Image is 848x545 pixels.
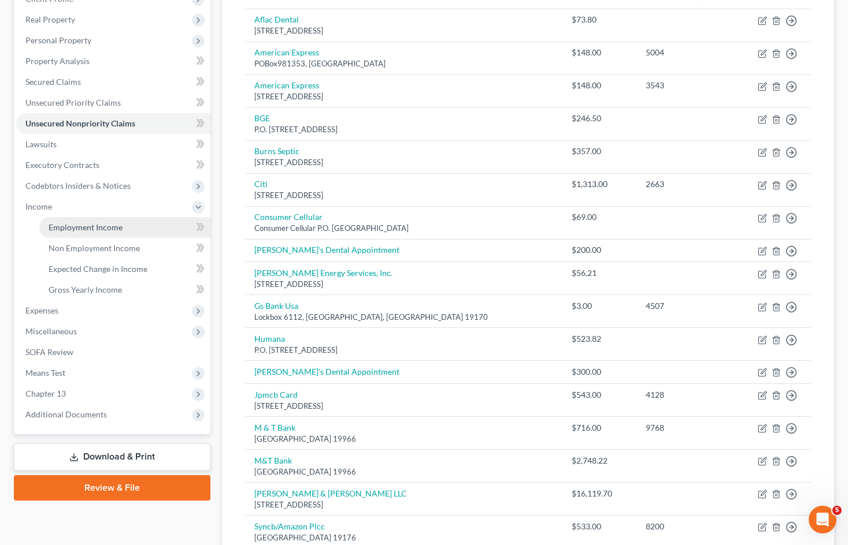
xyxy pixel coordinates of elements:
[572,14,627,25] div: $73.80
[16,155,210,176] a: Executory Contracts
[254,401,553,412] div: [STREET_ADDRESS]
[25,389,66,398] span: Chapter 13
[39,279,210,300] a: Gross Yearly Income
[39,238,210,259] a: Non Employment Income
[646,80,723,91] div: 3543
[572,244,627,256] div: $200.00
[254,91,553,102] div: [STREET_ADDRESS]
[25,56,90,66] span: Property Analysis
[809,506,836,533] iframe: Intercom live chat
[646,178,723,190] div: 2663
[572,389,627,401] div: $543.00
[16,342,210,363] a: SOFA Review
[49,285,122,294] span: Gross Yearly Income
[254,456,292,465] a: M&T Bank
[572,455,627,466] div: $2,748.22
[16,92,210,113] a: Unsecured Priority Claims
[25,181,131,191] span: Codebtors Insiders & Notices
[572,333,627,345] div: $523.82
[254,190,553,201] div: [STREET_ADDRESS]
[25,409,107,419] span: Additional Documents
[254,312,553,323] div: Lockbox 6112, [GEOGRAPHIC_DATA], [GEOGRAPHIC_DATA] 19170
[572,267,627,279] div: $56.21
[254,212,323,222] a: Consumer Cellular
[646,47,723,58] div: 5004
[254,521,325,531] a: Syncb/Amazon Plcc
[25,118,135,128] span: Unsecured Nonpriority Claims
[25,35,91,45] span: Personal Property
[572,113,627,124] div: $246.50
[49,222,123,232] span: Employment Income
[25,98,121,107] span: Unsecured Priority Claims
[16,72,210,92] a: Secured Claims
[254,80,319,90] a: American Express
[254,58,553,69] div: POBox981353, [GEOGRAPHIC_DATA]
[49,264,147,274] span: Expected Change in Income
[254,466,553,477] div: [GEOGRAPHIC_DATA] 19966
[572,521,627,532] div: $533.00
[254,47,319,57] a: American Express
[254,25,553,36] div: [STREET_ADDRESS]
[572,488,627,499] div: $16,119.70
[254,367,399,376] a: [PERSON_NAME]'s Dental Appointment
[646,389,723,401] div: 4128
[646,422,723,434] div: 9768
[25,14,75,24] span: Real Property
[254,390,298,400] a: Jpmcb Card
[39,259,210,279] a: Expected Change in Income
[254,532,553,543] div: [GEOGRAPHIC_DATA] 19176
[254,223,553,234] div: Consumer Cellular P.O. [GEOGRAPHIC_DATA]
[25,139,57,149] span: Lawsuits
[254,157,553,168] div: [STREET_ADDRESS]
[254,124,553,135] div: P.O. [STREET_ADDRESS]
[254,14,299,24] a: Aflac Dental
[254,245,399,255] a: [PERSON_NAME]'s Dental Appointment
[646,300,723,312] div: 4507
[254,301,298,311] a: Gs Bank Usa
[254,268,392,278] a: [PERSON_NAME] Energy Services, Inc.
[254,423,295,432] a: M & T Bank
[25,201,52,211] span: Income
[572,300,627,312] div: $3.00
[572,145,627,157] div: $357.00
[14,443,210,471] a: Download & Print
[254,146,299,156] a: Burns Septic
[25,160,99,170] span: Executory Contracts
[16,51,210,72] a: Property Analysis
[572,211,627,223] div: $69.00
[25,347,73,357] span: SOFA Review
[254,345,553,356] div: P.O. [STREET_ADDRESS]
[572,80,627,91] div: $148.00
[49,243,140,253] span: Non Employment Income
[832,506,842,515] span: 5
[646,521,723,532] div: 8200
[16,113,210,134] a: Unsecured Nonpriority Claims
[25,305,58,315] span: Expenses
[572,178,627,190] div: $1,313.00
[254,113,270,123] a: BGE
[572,366,627,378] div: $300.00
[14,475,210,501] a: Review & File
[254,488,407,498] a: [PERSON_NAME] & [PERSON_NAME] LLC
[254,334,285,344] a: Humana
[25,77,81,87] span: Secured Claims
[572,47,627,58] div: $148.00
[16,134,210,155] a: Lawsuits
[254,434,553,445] div: [GEOGRAPHIC_DATA] 19966
[254,279,553,290] div: [STREET_ADDRESS]
[25,326,77,336] span: Miscellaneous
[254,179,268,189] a: Citi
[39,217,210,238] a: Employment Income
[572,422,627,434] div: $716.00
[25,368,65,378] span: Means Test
[254,499,553,510] div: [STREET_ADDRESS]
